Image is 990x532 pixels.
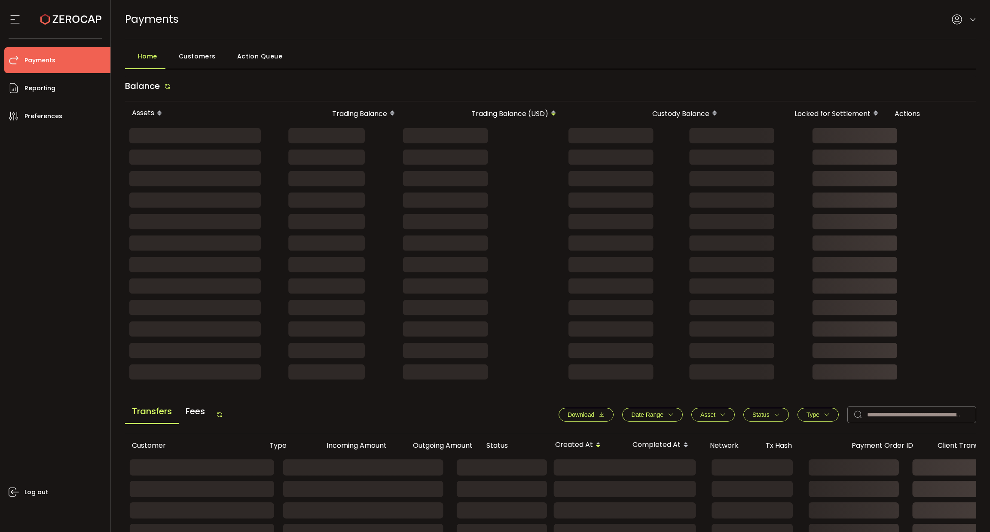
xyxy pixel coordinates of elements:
div: Customer [125,440,263,450]
div: Incoming Amount [308,440,394,450]
div: Custody Balance [565,106,727,121]
span: Download [568,411,594,418]
span: Asset [700,411,715,418]
span: Payments [24,54,55,67]
button: Type [797,408,839,422]
button: Status [743,408,789,422]
div: Network [703,440,759,450]
span: Preferences [24,110,62,122]
span: Fees [179,400,212,423]
div: Trading Balance (USD) [404,106,565,121]
span: Transfers [125,400,179,424]
div: Completed At [626,438,703,453]
div: Tx Hash [759,440,845,450]
span: Home [138,48,157,65]
span: Date Range [631,411,663,418]
span: Type [807,411,819,418]
div: Status [480,440,548,450]
span: Log out [24,486,48,498]
span: Reporting [24,82,55,95]
div: Payment Order ID [845,440,931,450]
button: Asset [691,408,735,422]
div: Created At [548,438,626,453]
div: Actions [888,109,974,119]
span: Status [752,411,770,418]
div: Locked for Settlement [727,106,888,121]
span: Action Queue [237,48,283,65]
span: Balance [125,80,160,92]
span: Customers [179,48,216,65]
button: Date Range [622,408,683,422]
button: Download [559,408,614,422]
span: Payments [125,12,179,27]
div: Trading Balance [258,106,404,121]
div: Outgoing Amount [394,440,480,450]
div: Type [263,440,308,450]
div: Assets [125,106,258,121]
